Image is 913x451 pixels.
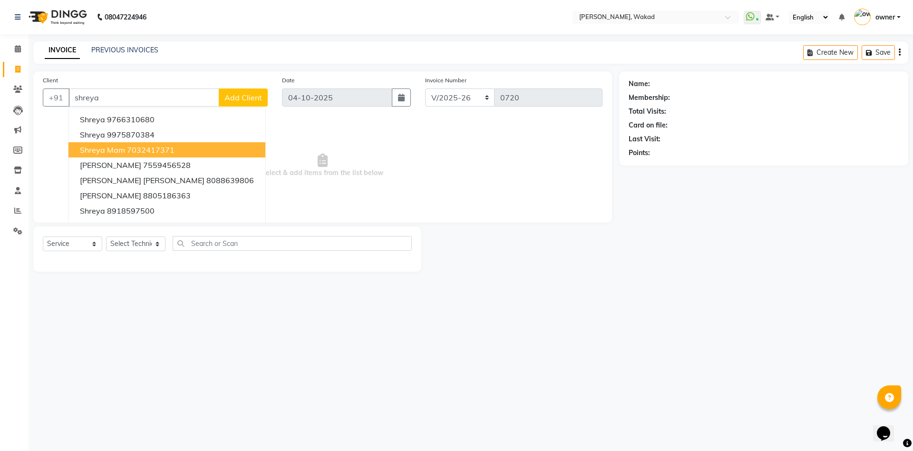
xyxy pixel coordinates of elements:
ngb-highlight: 7559456528 [143,160,191,170]
input: Search or Scan [173,236,412,251]
span: [PERSON_NAME] [80,221,141,231]
label: Invoice Number [425,76,466,85]
span: [PERSON_NAME] [80,160,141,170]
span: owner [875,12,895,22]
span: [PERSON_NAME] [PERSON_NAME] [80,176,204,185]
div: Last Visit: [629,134,660,144]
ngb-highlight: 8805186363 [143,191,191,200]
ngb-highlight: 9975870384 [107,130,155,139]
button: Save [862,45,895,60]
span: Shreya [80,130,105,139]
ngb-highlight: 9766310680 [107,115,155,124]
ngb-highlight: 8088639806 [206,176,254,185]
div: Total Visits: [629,107,666,117]
button: Create New [803,45,858,60]
span: Select & add items from the list below [43,118,602,213]
ngb-highlight: 8483849800 [143,221,191,231]
ngb-highlight: 8918597500 [107,206,155,216]
span: shreya [80,115,105,124]
iframe: chat widget [873,413,903,441]
img: owner [854,9,871,25]
input: Search by Name/Mobile/Email/Code [68,88,219,107]
a: PREVIOUS INVOICES [91,46,158,54]
button: +91 [43,88,69,107]
img: logo [24,4,89,30]
ngb-highlight: 7032417371 [127,145,175,155]
div: Membership: [629,93,670,103]
label: Client [43,76,58,85]
span: shreya [80,206,105,216]
div: Card on file: [629,120,668,130]
label: Date [282,76,295,85]
div: Points: [629,148,650,158]
span: Add Client [224,93,262,102]
span: [PERSON_NAME] [80,191,141,200]
div: Name: [629,79,650,89]
button: Add Client [219,88,268,107]
a: INVOICE [45,42,80,59]
span: shreya mam [80,145,125,155]
b: 08047224946 [105,4,146,30]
